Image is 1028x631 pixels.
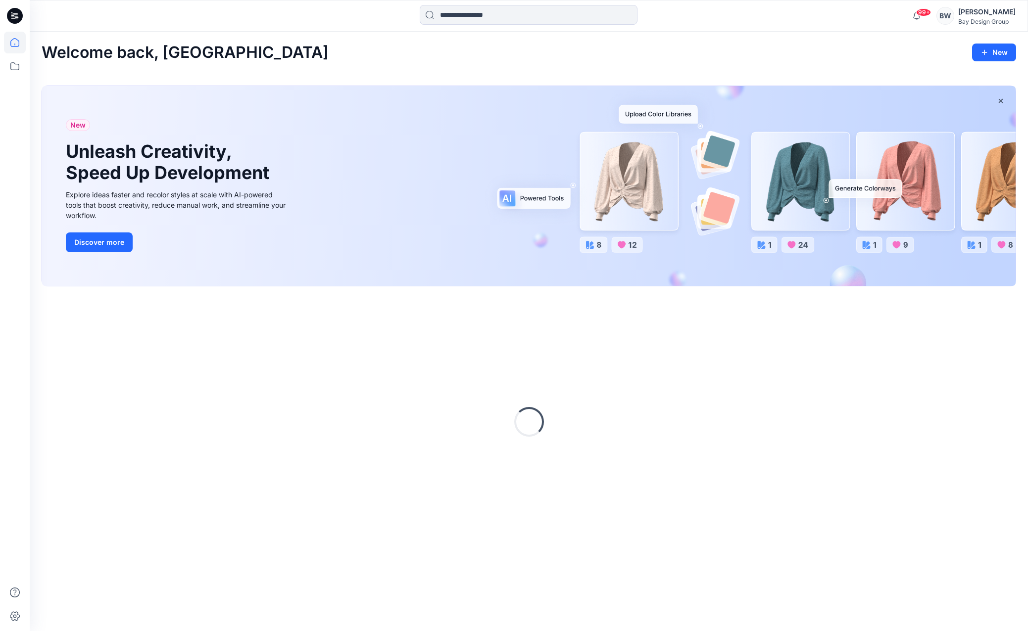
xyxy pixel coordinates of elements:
[958,6,1016,18] div: [PERSON_NAME]
[66,232,289,252] a: Discover more
[70,119,86,131] span: New
[936,7,954,25] div: BW
[958,18,1016,25] div: Bay Design Group
[66,232,133,252] button: Discover more
[66,189,289,221] div: Explore ideas faster and recolor styles at scale with AI-powered tools that boost creativity, red...
[66,141,274,183] h1: Unleash Creativity, Speed Up Development
[916,8,931,16] span: 99+
[42,44,329,62] h2: Welcome back, [GEOGRAPHIC_DATA]
[972,44,1016,61] button: New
